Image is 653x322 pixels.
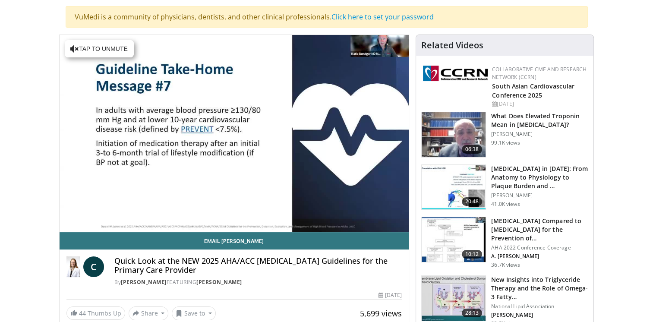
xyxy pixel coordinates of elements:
[491,217,588,243] h3: [MEDICAL_DATA] Compared to [MEDICAL_DATA] for the Prevention of…
[422,112,486,157] img: 98daf78a-1d22-4ebe-927e-10afe95ffd94.150x105_q85_crop-smart_upscale.jpg
[462,309,483,317] span: 28:13
[492,100,587,108] div: [DATE]
[491,131,588,138] p: [PERSON_NAME]
[491,112,588,129] h3: What Does Elevated Troponin Mean in [MEDICAL_DATA]?
[196,278,242,286] a: [PERSON_NAME]
[491,262,520,268] p: 36.7K views
[491,139,520,146] p: 99.1K views
[121,278,167,286] a: [PERSON_NAME]
[491,192,588,199] p: [PERSON_NAME]
[66,6,588,28] div: VuMedi is a community of physicians, dentists, and other clinical professionals.
[421,40,483,51] h4: Related Videos
[491,253,588,260] p: A. [PERSON_NAME]
[129,306,169,320] button: Share
[491,303,588,310] p: National Lipid Association
[462,145,483,154] span: 06:38
[421,164,588,210] a: 20:48 [MEDICAL_DATA] in [DATE]: From Anatomy to Physiology to Plaque Burden and … [PERSON_NAME] 4...
[491,164,588,190] h3: [MEDICAL_DATA] in [DATE]: From Anatomy to Physiology to Plaque Burden and …
[422,217,486,262] img: 7c0f9b53-1609-4588-8498-7cac8464d722.150x105_q85_crop-smart_upscale.jpg
[492,66,587,81] a: Collaborative CME and Research Network (CCRN)
[491,275,588,301] h3: New Insights into Triglyceride Therapy and the Role of Omega-3 Fatty…
[66,256,80,277] img: Dr. Catherine P. Benziger
[79,309,86,317] span: 44
[491,312,588,319] p: [PERSON_NAME]
[360,308,402,319] span: 5,699 views
[65,40,134,57] button: Tap to unmute
[172,306,216,320] button: Save to
[114,256,402,275] h4: Quick Look at the NEW 2025 AHA/ACC [MEDICAL_DATA] Guidelines for the Primary Care Provider
[491,201,520,208] p: 41.0K views
[114,278,402,286] div: By FEATURING
[60,35,409,232] video-js: Video Player
[83,256,104,277] a: C
[379,291,402,299] div: [DATE]
[60,232,409,249] a: Email [PERSON_NAME]
[492,82,574,99] a: South Asian Cardiovascular Conference 2025
[331,12,434,22] a: Click here to set your password
[491,244,588,251] p: AHA 2022 Conference Coverage
[462,197,483,206] span: 20:48
[422,165,486,210] img: 823da73b-7a00-425d-bb7f-45c8b03b10c3.150x105_q85_crop-smart_upscale.jpg
[422,276,486,321] img: 45ea033d-f728-4586-a1ce-38957b05c09e.150x105_q85_crop-smart_upscale.jpg
[421,217,588,268] a: 10:12 [MEDICAL_DATA] Compared to [MEDICAL_DATA] for the Prevention of… AHA 2022 Conference Covera...
[66,306,125,320] a: 44 Thumbs Up
[462,250,483,259] span: 10:12
[423,66,488,81] img: a04ee3ba-8487-4636-b0fb-5e8d268f3737.png.150x105_q85_autocrop_double_scale_upscale_version-0.2.png
[421,112,588,158] a: 06:38 What Does Elevated Troponin Mean in [MEDICAL_DATA]? [PERSON_NAME] 99.1K views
